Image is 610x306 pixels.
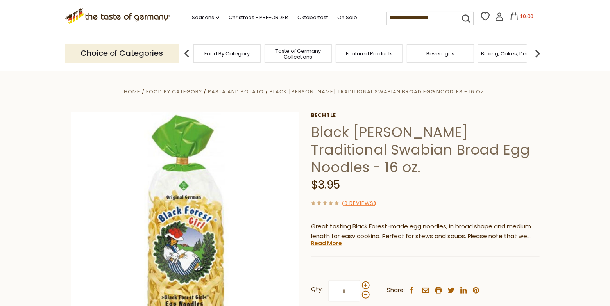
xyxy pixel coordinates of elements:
a: Bechtle [311,112,540,118]
a: Baking, Cakes, Desserts [481,51,542,57]
a: Home [124,88,140,95]
button: $0.00 [505,12,538,23]
a: Featured Products [346,51,393,57]
a: Read More [311,239,342,247]
a: Seasons [192,13,219,22]
a: Beverages [426,51,454,57]
span: Share: [387,285,405,295]
img: next arrow [530,46,546,61]
a: On Sale [337,13,357,22]
a: Black [PERSON_NAME] Traditional Swabian Broad Egg Noodles - 16 oz. [270,88,486,95]
a: Taste of Germany Collections [267,48,329,60]
p: Great tasting Black Forest-made egg noodles, in broad shape and medium length for easy cooking. P... [311,222,540,241]
a: Christmas - PRE-ORDER [229,13,288,22]
a: 0 Reviews [344,199,374,208]
img: previous arrow [179,46,195,61]
p: Choice of Categories [65,44,179,63]
input: Qty: [328,280,360,302]
a: Food By Category [204,51,250,57]
h1: Black [PERSON_NAME] Traditional Swabian Broad Egg Noodles - 16 oz. [311,123,540,176]
a: Pasta and Potato [208,88,264,95]
span: $3.95 [311,177,340,192]
a: Food By Category [146,88,202,95]
strong: Qty: [311,285,323,294]
span: $0.00 [520,13,533,20]
a: Oktoberfest [297,13,328,22]
span: ( ) [342,199,376,207]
